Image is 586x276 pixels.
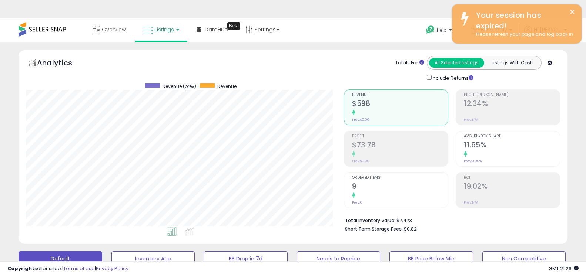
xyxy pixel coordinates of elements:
span: Avg. Buybox Share [464,134,560,139]
span: Profit [PERSON_NAME] [464,93,560,97]
small: Prev: $0.00 [352,117,369,122]
div: Please refresh your page and log back in [471,31,576,38]
a: Listings [138,18,185,41]
button: BB Drop in 7d [204,251,288,266]
small: Prev: N/A [464,200,478,205]
div: Include Returns [421,74,482,82]
span: $0.82 [404,225,417,232]
span: Revenue [352,93,448,97]
a: Terms of Use [63,265,95,272]
h2: $598 [352,99,448,109]
h2: 12.34% [464,99,560,109]
strong: Copyright [7,265,34,272]
b: Total Inventory Value: [345,217,395,224]
span: Ordered Items [352,176,448,180]
h2: 19.02% [464,182,560,192]
div: Your session has expired! [471,10,576,31]
span: Help [437,27,447,33]
button: Non Competitive [482,251,566,266]
span: Revenue (prev) [163,83,196,89]
div: Totals For [395,59,424,67]
li: $7,473 [345,215,555,224]
span: Overview [102,26,126,33]
i: Get Help [426,25,435,34]
h2: 9 [352,182,448,192]
button: Inventory Age [111,251,195,266]
span: ROI [464,176,560,180]
h2: 11.65% [464,141,560,151]
div: seller snap | | [7,265,128,272]
a: Privacy Policy [96,265,128,272]
a: Overview [87,18,131,41]
button: Default [19,251,102,266]
span: Profit [352,134,448,139]
small: Prev: $0.00 [352,159,369,163]
a: Help [420,20,459,42]
button: BB Price Below Min [389,251,473,266]
a: Settings [240,18,285,41]
button: All Selected Listings [429,58,484,68]
button: Listings With Cost [484,58,539,68]
h5: Analytics [37,58,87,70]
div: Tooltip anchor [227,22,240,30]
button: Needs to Reprice [297,251,381,266]
h2: $73.78 [352,141,448,151]
span: DataHub [205,26,228,33]
span: 2025-09-16 21:26 GMT [549,265,579,272]
span: Revenue [217,83,237,89]
span: Listings [155,26,174,33]
small: Prev: N/A [464,117,478,122]
small: Prev: 0.00% [464,159,482,163]
b: Short Term Storage Fees: [345,226,403,232]
small: Prev: 0 [352,200,362,205]
a: DataHub [191,18,234,41]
